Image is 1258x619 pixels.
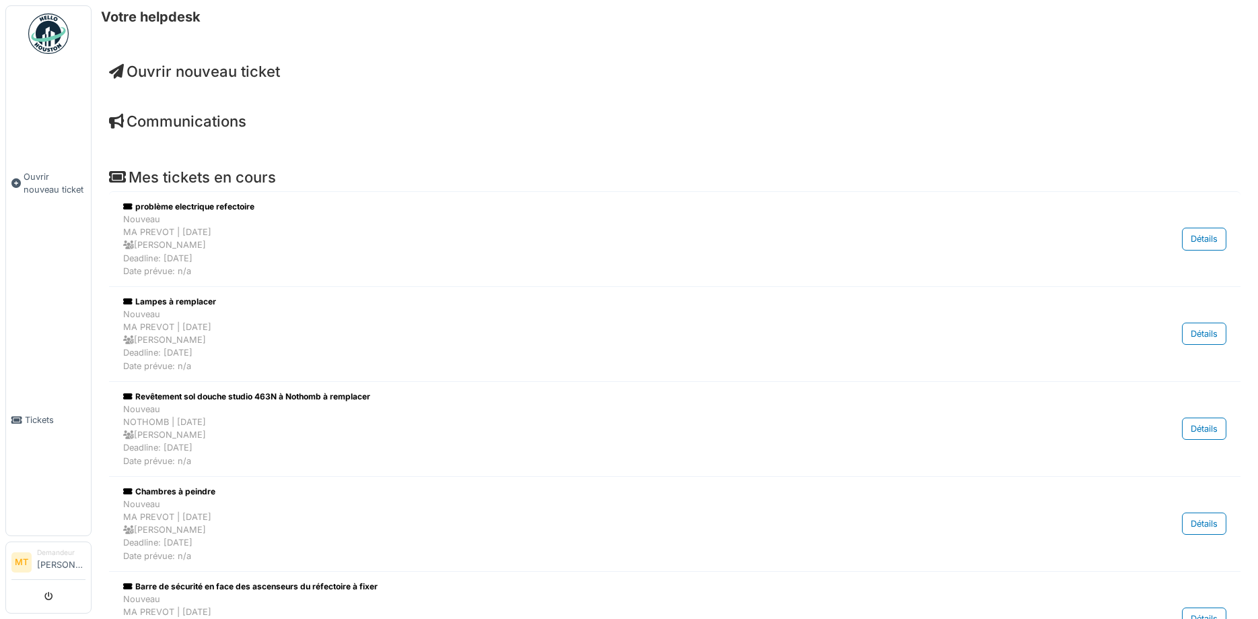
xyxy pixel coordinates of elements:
div: Nouveau MA PREVOT | [DATE] [PERSON_NAME] Deadline: [DATE] Date prévue: n/a [123,308,1064,372]
div: Détails [1182,228,1226,250]
a: Revêtement sol douche studio 463N à Nothomb à remplacer NouveauNOTHOMB | [DATE] [PERSON_NAME]Dead... [120,387,1230,471]
a: Chambres à peindre NouveauMA PREVOT | [DATE] [PERSON_NAME]Deadline: [DATE]Date prévue: n/a Détails [120,482,1230,566]
div: Revêtement sol douche studio 463N à Nothomb à remplacer [123,391,1064,403]
div: Nouveau NOTHOMB | [DATE] [PERSON_NAME] Deadline: [DATE] Date prévue: n/a [123,403,1064,467]
h4: Communications [109,112,1240,130]
a: problème electrique refectoire NouveauMA PREVOT | [DATE] [PERSON_NAME]Deadline: [DATE]Date prévue... [120,197,1230,281]
div: Lampes à remplacer [123,296,1064,308]
div: Détails [1182,323,1226,345]
a: Ouvrir nouveau ticket [6,61,91,305]
a: Lampes à remplacer NouveauMA PREVOT | [DATE] [PERSON_NAME]Deadline: [DATE]Date prévue: n/a Détails [120,292,1230,376]
div: Nouveau MA PREVOT | [DATE] [PERSON_NAME] Deadline: [DATE] Date prévue: n/a [123,498,1064,562]
div: Barre de sécurité en face des ascenseurs du réfectoire à fixer [123,581,1064,593]
h4: Mes tickets en cours [109,168,1240,186]
div: problème electrique refectoire [123,201,1064,213]
span: Ouvrir nouveau ticket [24,170,85,196]
h6: Votre helpdesk [101,9,201,25]
li: [PERSON_NAME] [37,548,85,577]
a: MT Demandeur[PERSON_NAME] [11,548,85,580]
img: Badge_color-CXgf-gQk.svg [28,13,69,54]
span: Tickets [25,414,85,426]
a: Ouvrir nouveau ticket [109,63,280,80]
li: MT [11,552,32,573]
div: Demandeur [37,548,85,558]
div: Détails [1182,418,1226,440]
div: Nouveau MA PREVOT | [DATE] [PERSON_NAME] Deadline: [DATE] Date prévue: n/a [123,213,1064,278]
a: Tickets [6,305,91,536]
div: Détails [1182,513,1226,535]
div: Chambres à peindre [123,486,1064,498]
